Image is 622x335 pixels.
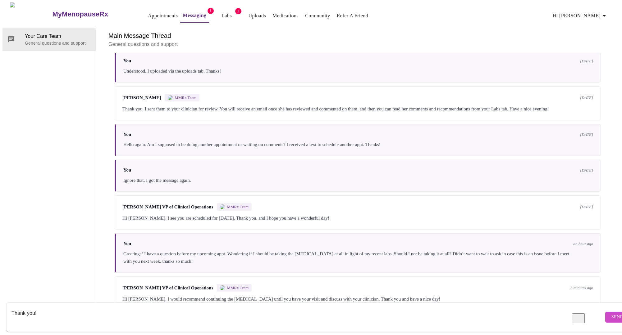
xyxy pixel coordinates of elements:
h3: MyMenopauseRx [53,10,108,18]
div: Hello again. Am I supposed to be doing another appointment or waiting on comments? I received a t... [123,141,593,148]
div: Ignore that. I got the message again. [123,176,593,184]
a: MyMenopauseRx [52,3,133,25]
span: [DATE] [580,95,593,100]
button: Messaging [180,9,209,23]
button: Medications [270,10,301,22]
span: Hi [PERSON_NAME] [553,11,608,20]
button: Labs [217,10,237,22]
div: Understood. I uploaded via the uploads tab. Thanks! [123,67,593,75]
a: Refer a Friend [337,11,368,20]
span: [DATE] [580,168,593,173]
img: MMRX [168,95,173,100]
textarea: To enrich screen reader interactions, please activate Accessibility in Grammarly extension settings [11,307,604,327]
span: You [123,167,131,173]
span: 1 [208,8,214,14]
button: Uploads [246,10,269,22]
a: Community [305,11,330,20]
span: MMRx Team [227,285,249,290]
span: 1 [235,8,241,14]
span: an hour ago [573,241,593,246]
span: [PERSON_NAME] VP of Clinical Operations [122,285,213,291]
img: MMRX [220,285,225,290]
a: Labs [222,11,232,20]
p: General questions and support [25,40,91,46]
button: Refer a Friend [334,10,371,22]
button: Appointments [145,10,180,22]
div: Hi [PERSON_NAME], I see you are scheduled for [DATE]. Thank you, and I hope you have a wonderful ... [122,214,593,222]
div: Hi [PERSON_NAME], I would recommend continuing the [MEDICAL_DATA] until you have your visit and d... [122,295,593,303]
span: You [123,58,131,64]
img: MMRX [220,204,225,209]
span: [DATE] [580,132,593,137]
h6: Main Message Thread [108,31,607,41]
span: [PERSON_NAME] [122,95,161,100]
span: Your Care Team [25,33,91,40]
span: MMRx Team [227,204,249,209]
button: Hi [PERSON_NAME] [550,10,611,22]
span: MMRx Team [175,95,196,100]
div: Greetings! I have a question before my upcoming appt. Wondering if I should be taking the [MEDICA... [123,250,593,265]
div: Thank you, I sent them to your clinician for review. You will receive an email once she has revie... [122,105,593,113]
p: General questions and support [108,41,607,48]
span: [DATE] [580,59,593,64]
span: You [123,241,131,246]
span: 3 minutes ago [570,285,593,290]
a: Messaging [183,11,206,20]
img: MyMenopauseRx Logo [10,2,52,26]
a: Appointments [148,11,178,20]
button: Community [303,10,333,22]
a: Uploads [249,11,266,20]
span: [DATE] [580,204,593,209]
span: [PERSON_NAME] VP of Clinical Operations [122,204,213,210]
span: You [123,132,131,137]
div: Your Care TeamGeneral questions and support [2,28,96,51]
a: Medications [272,11,299,20]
